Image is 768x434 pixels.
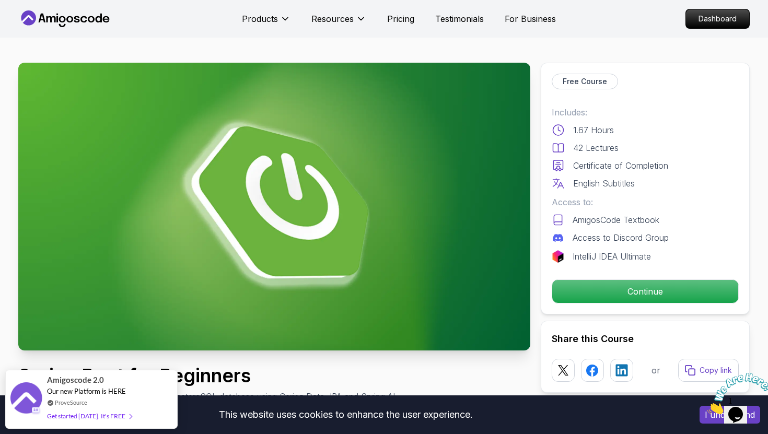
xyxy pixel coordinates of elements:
[47,374,104,386] span: Amigoscode 2.0
[435,13,484,25] a: Testimonials
[505,13,556,25] a: For Business
[47,387,126,395] span: Our new Platform is HERE
[18,63,530,350] img: spring-boot-for-beginners_thumbnail
[573,159,668,172] p: Certificate of Completion
[573,250,651,263] p: IntelliJ IDEA Ultimate
[242,13,290,33] button: Products
[4,4,69,45] img: Chat attention grabber
[10,382,42,416] img: provesource social proof notification image
[4,4,8,13] span: 1
[55,398,87,407] a: ProveSource
[700,365,732,376] p: Copy link
[573,231,669,244] p: Access to Discord Group
[573,142,619,154] p: 42 Lectures
[552,280,738,303] p: Continue
[47,410,132,422] div: Get started [DATE]. It's FREE
[552,106,739,119] p: Includes:
[8,403,684,426] div: This website uses cookies to enhance the user experience.
[563,76,607,87] p: Free Course
[573,214,659,226] p: AmigosCode Textbook
[311,13,354,25] p: Resources
[678,359,739,382] button: Copy link
[651,364,660,377] p: or
[552,279,739,303] button: Continue
[573,124,614,136] p: 1.67 Hours
[18,365,395,386] h1: Spring Boot for Beginners
[387,13,414,25] a: Pricing
[552,332,739,346] h2: Share this Course
[700,406,760,424] button: Accept cookies
[686,9,749,28] p: Dashboard
[685,9,750,29] a: Dashboard
[552,250,564,263] img: jetbrains logo
[552,196,739,208] p: Access to:
[242,13,278,25] p: Products
[573,177,635,190] p: English Subtitles
[311,13,366,33] button: Resources
[18,390,395,403] p: Build a CRUD API with Spring Boot and PostgreSQL database using Spring Data JPA and Spring AI
[703,369,768,418] iframe: chat widget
